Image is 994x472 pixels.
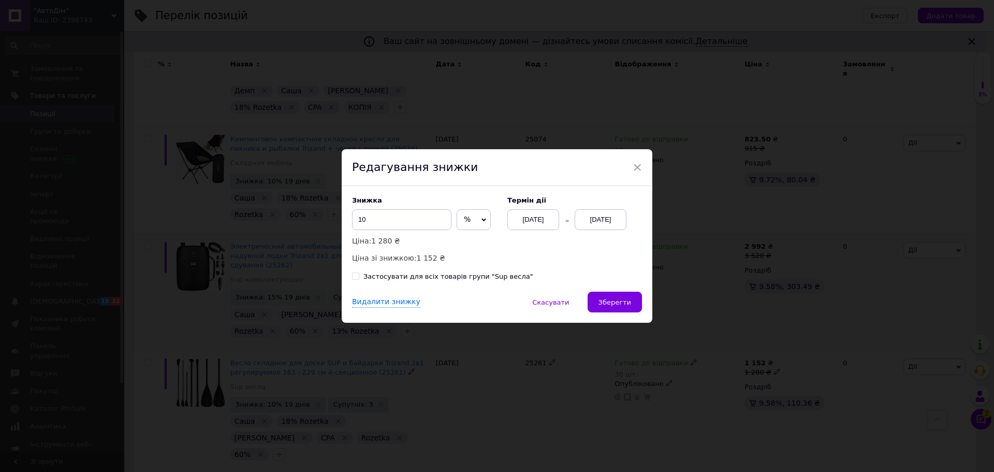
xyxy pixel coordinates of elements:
[352,196,382,204] span: Знижка
[352,252,497,264] p: Ціна зі знижкою:
[363,272,533,281] div: Застосувати для всіх товарів групи "Sup весла"
[371,237,400,245] span: 1 280 ₴
[532,298,569,306] span: Скасувати
[352,209,451,230] input: 0
[507,209,559,230] div: [DATE]
[575,209,626,230] div: [DATE]
[521,292,580,312] button: Скасувати
[417,254,445,262] span: 1 152 ₴
[352,161,478,174] span: Редагування знижки
[352,235,497,247] p: Ціна:
[588,292,642,312] button: Зберегти
[464,215,471,223] span: %
[352,297,420,308] div: Видалити знижку
[507,196,642,204] label: Термін дії
[598,298,631,306] span: Зберегти
[633,159,642,176] span: ×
